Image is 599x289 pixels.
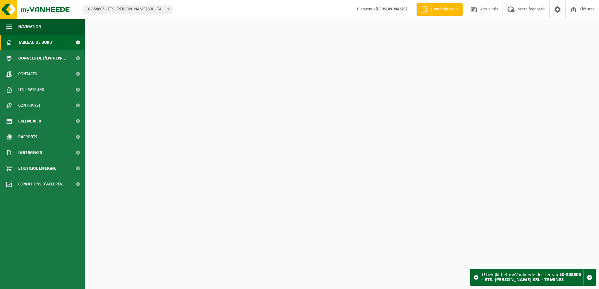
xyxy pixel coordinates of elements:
span: Rapports [18,129,37,145]
strong: [PERSON_NAME] [376,7,407,12]
a: Demande devis [416,3,463,16]
span: Tableau de bord [18,35,52,50]
span: Calendrier [18,113,41,129]
span: Contrat(s) [18,98,40,113]
span: Demande devis [429,6,459,13]
span: Boutique en ligne [18,161,56,176]
span: Conditions d'accepta... [18,176,66,192]
span: Navigation [18,19,41,35]
span: Utilisateurs [18,82,44,98]
strong: 10-858805 - ETS. [PERSON_NAME] SRL - TAMINES [482,272,581,282]
span: 10-858805 - ETS. GUSTIN SRL - TAMINES [83,5,172,14]
div: U bekijkt het myVanheede dossier van [482,269,583,286]
span: Documents [18,145,42,161]
span: Données de l'entrepr... [18,50,66,66]
span: Contacts [18,66,37,82]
